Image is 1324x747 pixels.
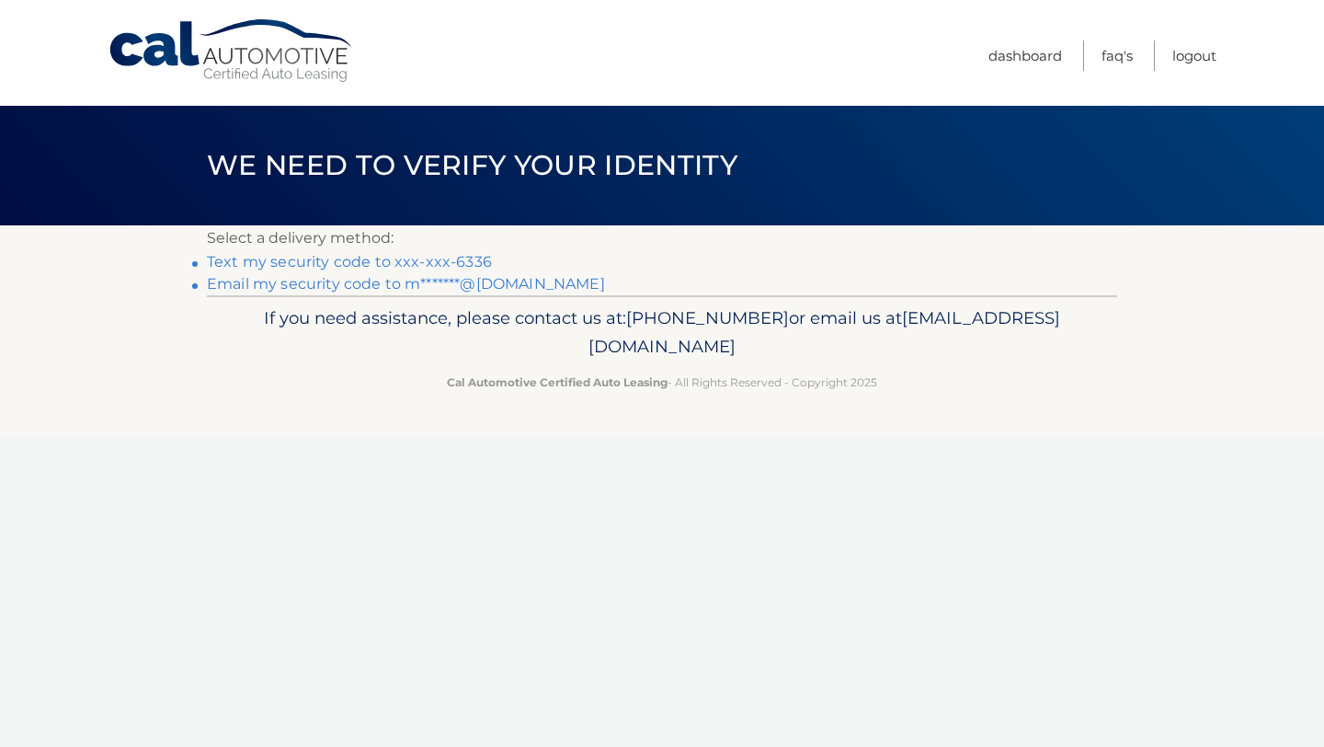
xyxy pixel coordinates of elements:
a: FAQ's [1101,40,1133,71]
span: We need to verify your identity [207,148,737,182]
p: - All Rights Reserved - Copyright 2025 [219,373,1105,392]
p: If you need assistance, please contact us at: or email us at [219,304,1105,362]
a: Cal Automotive [108,18,356,84]
a: Email my security code to m*******@[DOMAIN_NAME] [207,275,605,293]
span: [PHONE_NUMBER] [626,307,789,328]
a: Dashboard [988,40,1062,71]
p: Select a delivery method: [207,225,1117,251]
a: Text my security code to xxx-xxx-6336 [207,253,492,270]
a: Logout [1172,40,1216,71]
strong: Cal Automotive Certified Auto Leasing [447,375,668,389]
